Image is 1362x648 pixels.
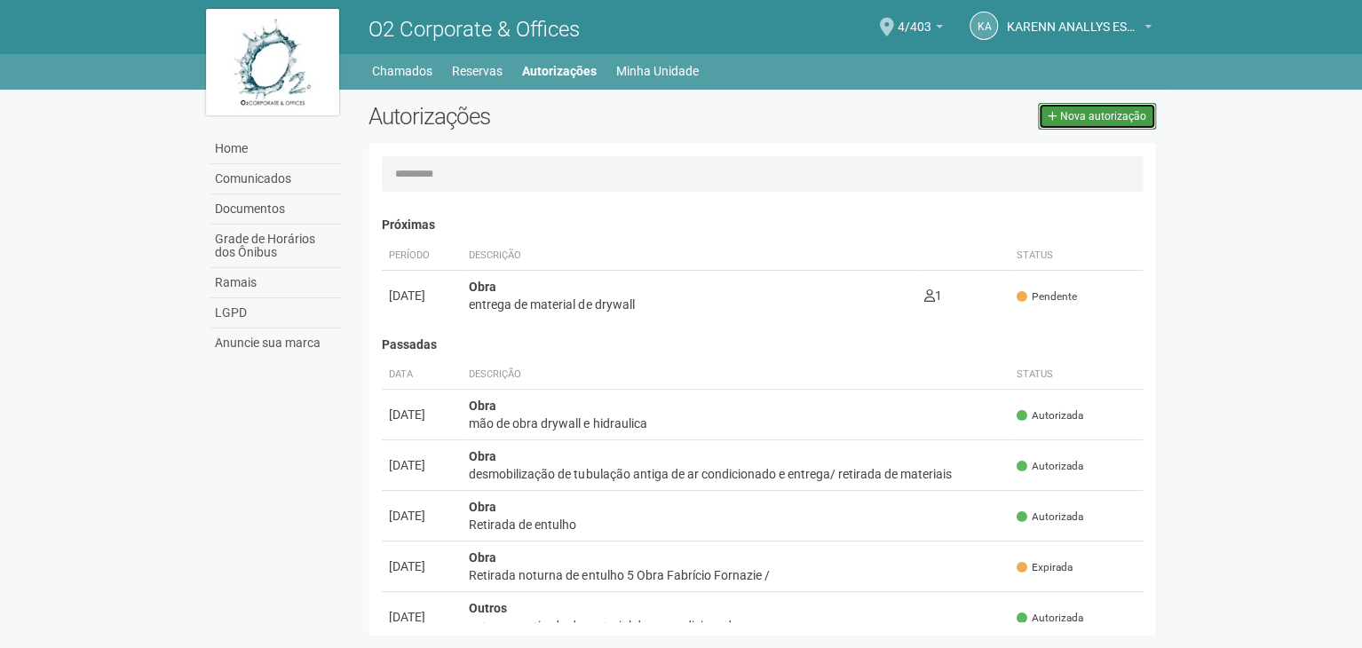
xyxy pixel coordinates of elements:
h2: Autorizações [368,103,748,130]
strong: Obra [469,449,496,463]
span: KARENN ANALLYS ESTELLA [1007,3,1140,34]
div: [DATE] [389,456,455,474]
span: Autorizada [1017,611,1083,626]
span: Expirada [1017,560,1073,575]
div: desmobilização de tubulação antiga de ar condicionado e entrega/ retirada de materiais [469,465,1002,483]
div: [DATE] [389,406,455,423]
a: Reservas [452,59,503,83]
a: Autorizações [522,59,597,83]
div: [DATE] [389,557,455,575]
span: 1 [924,288,942,303]
strong: Obra [469,500,496,514]
span: 4/403 [898,3,931,34]
div: Retirada noturna de entulho 5 Obra Fabrício Fornazie / [469,566,1002,584]
a: Comunicados [210,164,342,194]
th: Período [382,241,462,271]
th: Descrição [462,360,1010,390]
div: mão de obra drywall e hidraulica [469,415,1002,432]
div: [DATE] [389,608,455,626]
span: O2 Corporate & Offices [368,17,580,42]
a: Nova autorização [1038,103,1156,130]
span: Autorizada [1017,408,1083,423]
div: entrega de material de drywall [469,296,910,313]
h4: Passadas [382,338,1143,352]
span: Autorizada [1017,459,1083,474]
a: Documentos [210,194,342,225]
a: KA [970,12,998,40]
strong: Obra [469,280,496,294]
th: Status [1010,360,1143,390]
th: Status [1010,241,1143,271]
strong: Obra [469,399,496,413]
a: Chamados [372,59,432,83]
a: Anuncie sua marca [210,328,342,358]
strong: Obra [469,550,496,565]
th: Data [382,360,462,390]
img: logo.jpg [206,9,339,115]
span: Nova autorização [1060,110,1146,122]
a: 4/403 [898,22,943,36]
div: [DATE] [389,507,455,525]
span: Pendente [1017,289,1077,304]
div: entrega e retirada de material de ar condicionado [469,617,1002,635]
h4: Próximas [382,218,1143,232]
a: Minha Unidade [616,59,699,83]
a: LGPD [210,298,342,328]
div: [DATE] [389,287,455,304]
a: Ramais [210,268,342,298]
a: Grade de Horários dos Ônibus [210,225,342,268]
span: Autorizada [1017,510,1083,525]
th: Descrição [462,241,917,271]
a: KARENN ANALLYS ESTELLA [1007,22,1152,36]
a: Home [210,134,342,164]
strong: Outros [469,601,507,615]
div: Retirada de entulho [469,516,1002,533]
